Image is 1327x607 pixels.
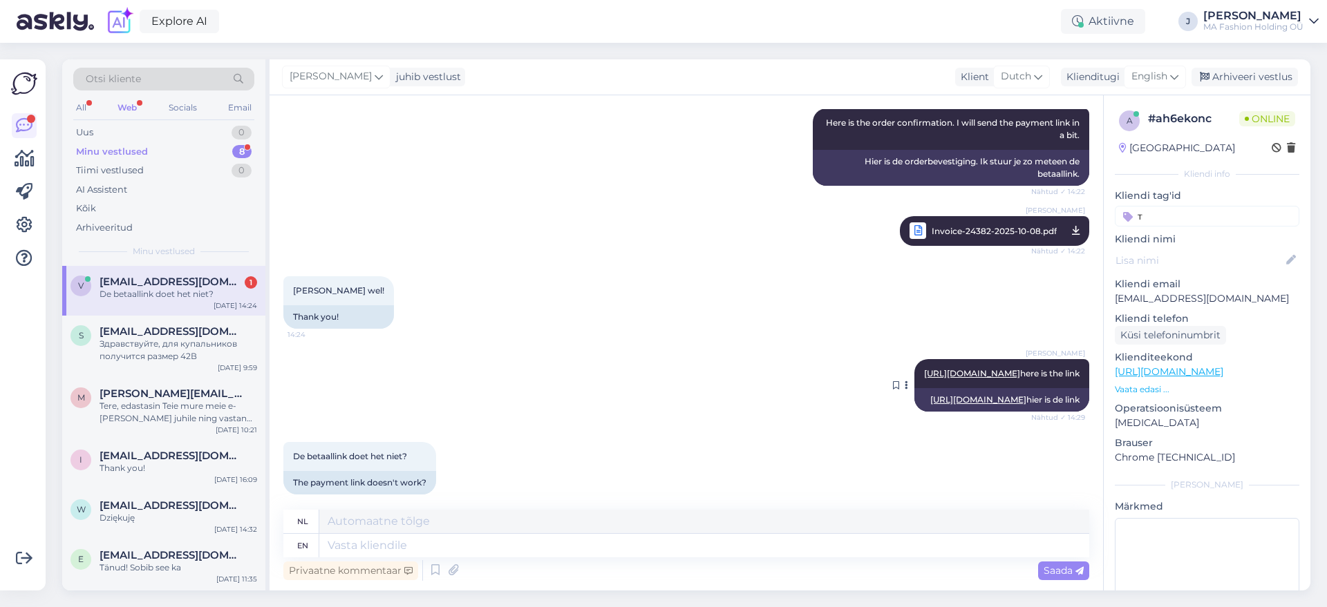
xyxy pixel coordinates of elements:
[1127,115,1133,126] span: a
[1148,110,1239,127] div: # ah6ekonc
[900,216,1089,246] a: [PERSON_NAME]Invoice-24382-2025-10-08.pdfNähtud ✓ 14:22
[1131,69,1167,84] span: English
[283,471,436,494] div: The payment link doesn't work?
[283,561,418,580] div: Privaatne kommentaar
[100,462,257,474] div: Thank you!
[1239,111,1295,126] span: Online
[78,554,84,564] span: E
[76,221,133,235] div: Arhiveeritud
[216,425,257,435] div: [DATE] 10:21
[1115,326,1226,345] div: Küsi telefoninumbrit
[1178,12,1198,31] div: J
[955,70,989,84] div: Klient
[100,400,257,425] div: Tere, edastasin Teie mure meie e-[PERSON_NAME] juhile ning vastan esimesel võimalusel.
[813,150,1089,186] div: Hier is de orderbevestiging. Ik stuur je zo meteen de betaallink.
[76,145,148,159] div: Minu vestlused
[79,330,84,340] span: s
[1119,141,1235,155] div: [GEOGRAPHIC_DATA]
[76,202,96,215] div: Kõik
[390,70,461,84] div: juhib vestlust
[100,561,257,574] div: Tänud! Sobib see ka
[100,450,243,462] span: iveto_rfans@abv.bg
[1115,168,1299,180] div: Kliendi info
[1115,365,1223,378] a: [URL][DOMAIN_NAME]
[1001,69,1031,84] span: Dutch
[1115,450,1299,465] p: Chrome [TECHNICAL_ID]
[1192,68,1298,86] div: Arhiveeri vestlus
[100,338,257,363] div: Здравствуйте, для купальников получится размер 42В
[1026,205,1085,215] span: [PERSON_NAME]
[297,534,308,557] div: en
[924,368,1020,378] a: [URL][DOMAIN_NAME]
[100,325,243,338] span: s.ivanova76@abv.bg
[214,300,257,311] div: [DATE] 14:24
[1044,564,1084,577] span: Saada
[100,276,243,288] span: veronicavalks@hotmail.com
[1115,416,1299,430] p: [MEDICAL_DATA]
[293,285,384,296] span: [PERSON_NAME] wel!
[76,183,127,197] div: AI Assistent
[1115,291,1299,306] p: [EMAIL_ADDRESS][DOMAIN_NAME]
[1115,479,1299,491] div: [PERSON_NAME]
[288,495,339,505] span: 14:56
[77,504,86,514] span: w
[232,145,252,159] div: 8
[1115,277,1299,291] p: Kliendi email
[1116,253,1283,268] input: Lisa nimi
[1061,9,1145,34] div: Aktiivne
[214,474,257,485] div: [DATE] 16:09
[1115,383,1299,396] p: Vaata edasi ...
[78,280,84,291] span: v
[1203,21,1304,32] div: MA Fashion Holding OÜ
[283,305,394,329] div: Thank you!
[1115,232,1299,247] p: Kliendi nimi
[1061,70,1120,84] div: Klienditugi
[100,387,243,400] span: Maria.aru@gmail.com
[293,451,407,461] span: De betaallink doet het niet?
[100,549,243,561] span: Evita.kaits@gmail.com
[73,99,89,117] div: All
[245,276,257,289] div: 1
[166,99,200,117] div: Socials
[133,245,195,258] span: Minu vestlused
[225,99,254,117] div: Email
[1203,10,1319,32] a: [PERSON_NAME]MA Fashion Holding OÜ
[77,392,85,403] span: M
[76,126,93,139] div: Uus
[930,394,1026,405] a: [URL][DOMAIN_NAME]
[79,454,82,465] span: i
[100,288,257,300] div: De betaallink doet het niet?
[297,510,308,533] div: nl
[1115,499,1299,514] p: Märkmed
[214,524,257,534] div: [DATE] 14:32
[232,164,252,177] div: 0
[1031,186,1085,197] span: Nähtud ✓ 14:22
[232,126,252,139] div: 0
[11,70,37,97] img: Askly Logo
[924,368,1080,378] span: here is the link
[140,10,219,33] a: Explore AI
[115,99,140,117] div: Web
[1115,436,1299,450] p: Brauser
[914,388,1089,412] div: hier is de link
[1115,401,1299,416] p: Operatsioonisüsteem
[76,164,144,177] div: Tiimi vestlused
[100,499,243,512] span: waronskaewelina@gmail.com
[1115,311,1299,326] p: Kliendi telefon
[288,329,339,340] span: 14:24
[932,222,1057,240] span: Invoice-24382-2025-10-08.pdf
[1115,206,1299,227] input: Lisa tag
[1115,350,1299,365] p: Klienditeekond
[1026,348,1085,358] span: [PERSON_NAME]
[86,72,141,86] span: Otsi kliente
[290,69,372,84] span: [PERSON_NAME]
[1115,189,1299,203] p: Kliendi tag'id
[1031,412,1085,423] span: Nähtud ✓ 14:29
[218,363,257,373] div: [DATE] 9:59
[826,117,1082,140] span: Here is the order confirmation. I will send the payment link in a bit.
[1203,10,1304,21] div: [PERSON_NAME]
[100,512,257,524] div: Dziękuję
[1031,242,1085,260] span: Nähtud ✓ 14:22
[216,574,257,584] div: [DATE] 11:35
[105,7,134,36] img: explore-ai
